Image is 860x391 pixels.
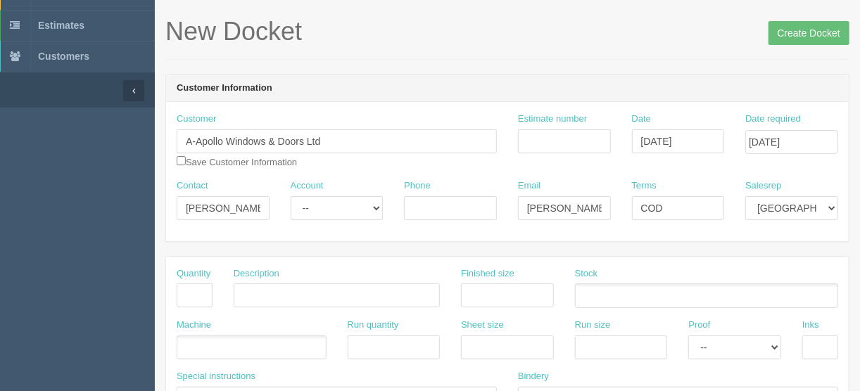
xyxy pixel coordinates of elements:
span: Estimates [38,20,84,31]
label: Phone [404,179,431,193]
label: Description [234,267,279,281]
label: Special instructions [177,370,255,383]
label: Machine [177,319,211,332]
label: Sheet size [461,319,504,332]
label: Customer [177,113,216,126]
label: Account [291,179,324,193]
input: Enter customer name [177,129,497,153]
span: Customers [38,51,89,62]
label: Bindery [518,370,549,383]
h1: New Docket [165,18,849,46]
header: Customer Information [166,75,849,103]
label: Terms [632,179,657,193]
label: Proof [688,319,710,332]
label: Quantity [177,267,210,281]
label: Finished size [461,267,514,281]
label: Date [632,113,651,126]
label: Stock [575,267,598,281]
label: Salesrep [745,179,781,193]
label: Run size [575,319,611,332]
div: Save Customer Information [177,113,497,169]
label: Contact [177,179,208,193]
label: Run quantity [348,319,399,332]
label: Estimate number [518,113,587,126]
input: Create Docket [769,21,849,45]
label: Inks [802,319,819,332]
label: Email [518,179,541,193]
label: Date required [745,113,801,126]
